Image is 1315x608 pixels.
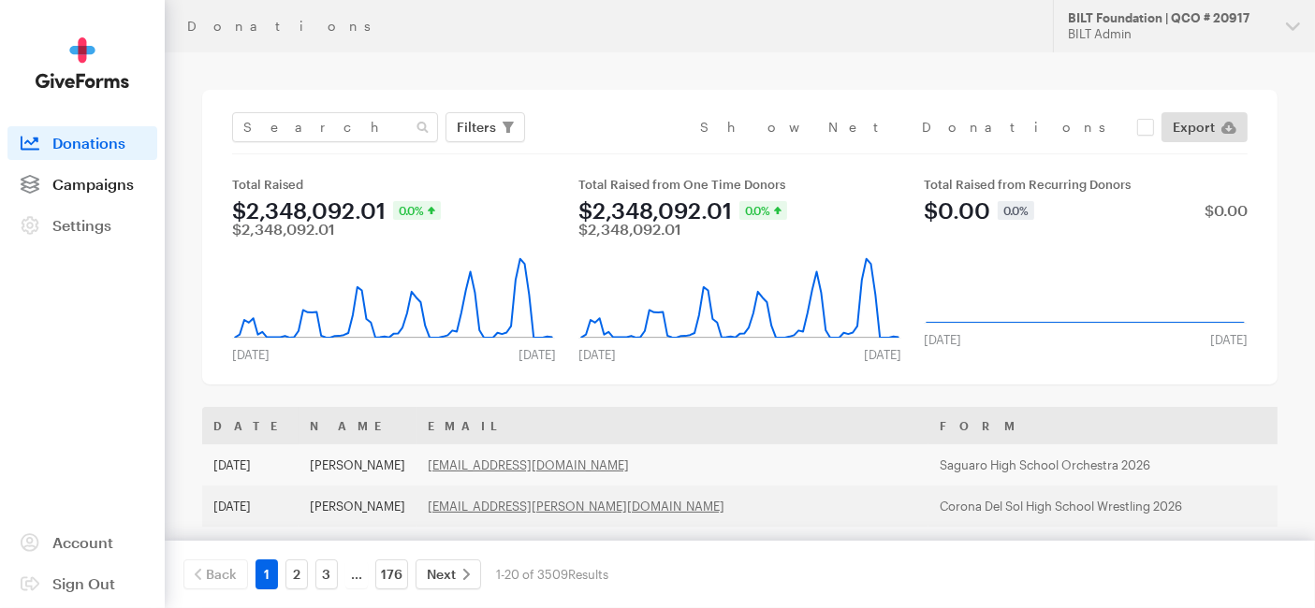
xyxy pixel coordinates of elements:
div: [DATE] [507,347,567,362]
span: Filters [457,116,496,138]
div: Total Raised from Recurring Donors [924,177,1248,192]
div: Total Raised [232,177,556,192]
a: 3 [315,559,338,589]
span: Export [1173,116,1215,138]
a: Sign Out [7,567,157,601]
div: BILT Admin [1068,26,1271,42]
span: Next [427,563,456,586]
span: Donations [52,134,125,152]
div: 1-20 of 3509 [496,559,608,589]
td: [PERSON_NAME] [299,444,416,485]
td: [PERSON_NAME] [299,485,416,527]
img: GiveForms [36,37,129,89]
div: BILT Foundation | QCO # 20917 [1068,10,1271,26]
div: 0.0% [998,201,1034,220]
div: Total Raised from One Time Donors [578,177,902,192]
div: [DATE] [221,347,281,362]
a: 2 [285,559,308,589]
button: Filters [446,112,525,142]
td: Saguaro High School Orchestra 2026 [928,444,1285,485]
a: 176 [375,559,408,589]
div: [DATE] [1199,332,1259,347]
a: Donations [7,126,157,160]
a: Next [416,559,481,589]
th: Name [299,407,416,444]
td: [DATE] [202,485,299,527]
div: $2,348,092.01 [578,222,681,237]
a: Account [7,526,157,559]
td: Corona Del Sol High School Wrestling 2026 [928,485,1285,527]
a: Campaigns [7,167,157,201]
span: Campaigns [52,175,134,193]
a: [EMAIL_ADDRESS][PERSON_NAME][DOMAIN_NAME] [428,499,724,514]
a: [EMAIL_ADDRESS][DOMAIN_NAME] [428,457,629,472]
div: 0.0% [393,201,441,220]
div: [DATE] [913,332,972,347]
a: Settings [7,209,157,242]
div: [DATE] [567,347,627,362]
th: Form [928,407,1285,444]
a: Export [1162,112,1248,142]
th: Date [202,407,299,444]
td: [DATE] [202,527,299,568]
td: Saguaro High School Choir 2026 [928,527,1285,568]
input: Search Name & Email [232,112,438,142]
span: Results [568,567,608,582]
th: Email [416,407,928,444]
span: Sign Out [52,574,115,592]
div: $2,348,092.01 [578,199,732,222]
span: Account [52,533,113,551]
div: $2,348,092.01 [232,199,386,222]
a: [EMAIL_ADDRESS][DOMAIN_NAME] [428,540,629,555]
div: $2,348,092.01 [232,222,335,237]
td: [PERSON_NAME] [299,527,416,568]
div: 0.0% [739,201,787,220]
td: [DATE] [202,444,299,485]
div: $0.00 [924,199,990,222]
div: [DATE] [853,347,913,362]
div: $0.00 [1205,203,1248,218]
span: Settings [52,216,111,234]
